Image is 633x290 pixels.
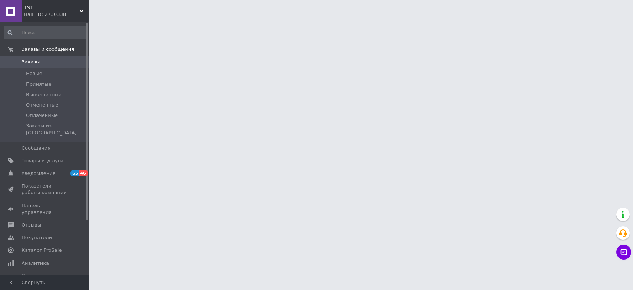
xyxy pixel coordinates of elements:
span: Оплаченные [26,112,58,119]
span: Отзывы [22,222,41,228]
span: Каталог ProSale [22,247,62,254]
span: 46 [79,170,88,176]
span: Отмененные [26,102,58,108]
span: Заказы [22,59,40,65]
span: Новые [26,70,42,77]
span: Аналитика [22,260,49,267]
span: Выполненные [26,91,62,98]
span: Товары и услуги [22,157,63,164]
button: Чат с покупателем [616,245,631,260]
span: Панель управления [22,202,69,216]
span: TST [24,4,80,11]
span: Заказы из [GEOGRAPHIC_DATA] [26,123,86,136]
span: Принятые [26,81,52,88]
div: Ваш ID: 2730338 [24,11,89,18]
input: Поиск [4,26,87,39]
span: 65 [70,170,79,176]
span: Показатели работы компании [22,183,69,196]
span: Заказы и сообщения [22,46,74,53]
span: Сообщения [22,145,50,151]
span: Уведомления [22,170,55,177]
span: Покупатели [22,234,52,241]
span: Инструменты вебмастера и SEO [22,273,69,286]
